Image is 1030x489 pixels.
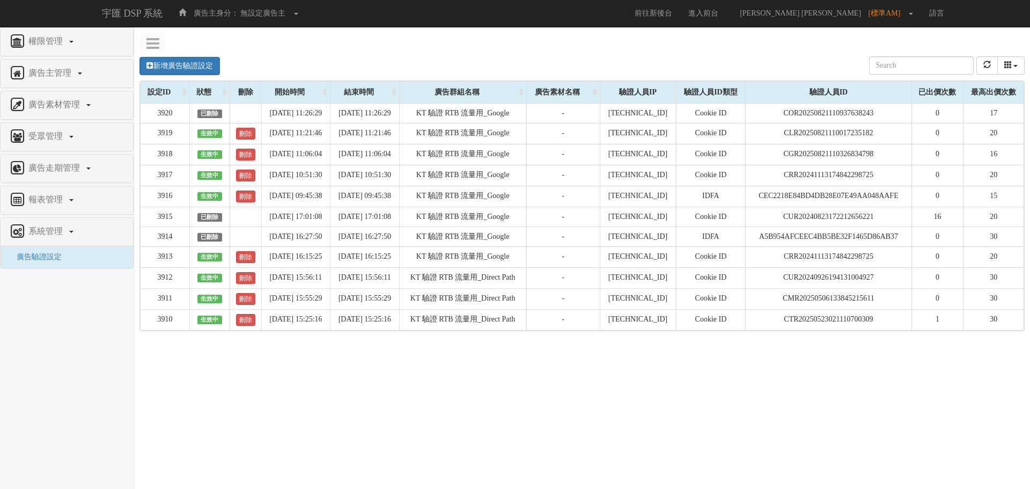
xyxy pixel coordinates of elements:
[26,100,85,109] span: 廣告素材管理
[600,103,676,123] td: [TECHNICAL_ID]
[330,186,400,207] td: [DATE] 09:45:38
[330,144,400,165] td: [DATE] 11:06:04
[526,207,600,227] td: -
[911,309,963,330] td: 1
[600,165,676,186] td: [TECHNICAL_ID]
[746,123,911,144] td: CLR20250821110017235182
[676,288,746,309] td: Cookie ID
[197,316,222,324] span: 生效中
[141,123,190,144] td: 3919
[911,144,963,165] td: 0
[600,227,676,246] td: [TECHNICAL_ID]
[746,227,911,246] td: A5B954AFCEEC4BB5BE32F1465D86AB37
[141,227,190,246] td: 3914
[9,160,125,177] a: 廣告走期管理
[911,288,963,309] td: 0
[197,129,222,138] span: 生效中
[236,272,255,284] a: 刪除
[141,309,190,330] td: 3910
[976,56,998,75] button: refresh
[746,309,911,330] td: CTR20250523021110700309
[236,251,255,263] a: 刪除
[399,309,526,330] td: KT 驗證 RTB 流量用_Direct Path
[240,9,285,17] span: 無設定廣告主
[141,246,190,267] td: 3913
[330,103,400,123] td: [DATE] 11:26:29
[236,191,255,202] a: 刪除
[9,128,125,145] a: 受眾管理
[9,253,62,261] a: 廣告驗證設定
[330,165,400,186] td: [DATE] 10:51:30
[399,288,526,309] td: KT 驗證 RTB 流量用_Direct Path
[600,144,676,165] td: [TECHNICAL_ID]
[600,309,676,330] td: [TECHNICAL_ID]
[236,170,255,181] a: 刪除
[963,123,1024,144] td: 20
[911,246,963,267] td: 0
[141,186,190,207] td: 3916
[963,186,1024,207] td: 15
[26,37,68,46] span: 權限管理
[963,165,1024,186] td: 20
[9,97,125,114] a: 廣告素材管理
[963,309,1024,330] td: 30
[526,267,600,288] td: -
[600,123,676,144] td: [TECHNICAL_ID]
[261,103,330,123] td: [DATE] 11:26:29
[676,309,746,330] td: Cookie ID
[399,227,526,246] td: KT 驗證 RTB 流量用_Google
[197,274,222,282] span: 生效中
[26,132,68,141] span: 受眾管理
[676,267,746,288] td: Cookie ID
[197,253,222,261] span: 生效中
[963,207,1024,227] td: 20
[911,227,963,246] td: 0
[963,267,1024,288] td: 30
[9,65,125,82] a: 廣告主管理
[330,309,400,330] td: [DATE] 15:25:16
[197,150,222,159] span: 生效中
[330,267,400,288] td: [DATE] 15:56:11
[400,82,526,103] div: 廣告群組名稱
[141,103,190,123] td: 3920
[526,165,600,186] td: -
[600,82,676,103] div: 驗證人員IP
[911,165,963,186] td: 0
[261,288,330,309] td: [DATE] 15:55:29
[197,295,222,303] span: 生效中
[869,56,974,75] input: Search
[911,103,963,123] td: 0
[399,246,526,267] td: KT 驗證 RTB 流量用_Google
[676,144,746,165] td: Cookie ID
[261,123,330,144] td: [DATE] 11:21:46
[236,128,255,140] a: 刪除
[194,9,239,17] span: 廣告主身分：
[261,309,330,330] td: [DATE] 15:25:16
[746,144,911,165] td: CGR20250821110326834798
[746,246,911,267] td: CRR20241113174842298725
[963,288,1024,309] td: 30
[399,123,526,144] td: KT 驗證 RTB 流量用_Google
[9,223,125,240] a: 系統管理
[141,82,189,103] div: 設定ID
[526,103,600,123] td: -
[676,227,746,246] td: IDFA
[399,267,526,288] td: KT 驗證 RTB 流量用_Direct Path
[676,186,746,207] td: IDFA
[746,288,911,309] td: CMR20250506133845215611
[963,246,1024,267] td: 20
[26,163,85,172] span: 廣告走期管理
[236,314,255,326] a: 刪除
[26,195,68,204] span: 報表管理
[676,103,746,123] td: Cookie ID
[911,207,963,227] td: 16
[330,288,400,309] td: [DATE] 15:55:29
[230,82,261,103] div: 刪除
[997,56,1025,75] div: Columns
[526,246,600,267] td: -
[141,267,190,288] td: 3912
[600,288,676,309] td: [TECHNICAL_ID]
[399,165,526,186] td: KT 驗證 RTB 流量用_Google
[330,246,400,267] td: [DATE] 16:15:25
[526,186,600,207] td: -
